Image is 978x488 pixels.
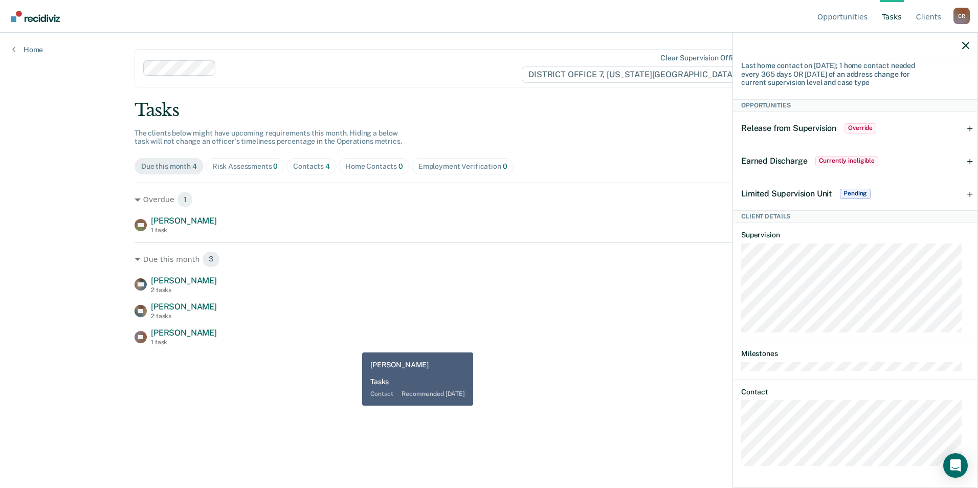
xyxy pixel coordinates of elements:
[660,54,747,62] div: Clear supervision officers
[151,302,217,312] span: [PERSON_NAME]
[741,156,807,166] span: Earned Discharge
[12,45,43,54] a: Home
[733,145,977,178] div: Earned DischargeCurrently ineligible
[151,328,217,338] span: [PERSON_NAME]
[733,99,977,112] div: Opportunities
[503,162,507,170] span: 0
[815,156,878,166] span: Currently ineligible
[151,313,217,320] div: 2 tasks
[741,123,836,133] span: Release from Supervision
[151,339,217,346] div: 1 task
[135,129,402,146] span: The clients below might have upcoming requirements this month. Hiding a below task will not chang...
[192,162,197,170] span: 4
[151,216,217,226] span: [PERSON_NAME]
[177,191,193,208] span: 1
[345,162,403,171] div: Home Contacts
[151,276,217,285] span: [PERSON_NAME]
[522,66,749,83] span: DISTRICT OFFICE 7, [US_STATE][GEOGRAPHIC_DATA]
[953,8,970,24] button: Profile dropdown button
[202,251,220,268] span: 3
[733,210,977,223] div: Client Details
[325,162,330,170] span: 4
[212,162,278,171] div: Risk Assessments
[741,57,931,87] div: Last home contact on [DATE]; 1 home contact needed every 365 days OR [DATE] of an address change ...
[418,162,507,171] div: Employment Verification
[741,349,969,358] dt: Milestones
[11,11,60,22] img: Recidiviz
[953,8,970,24] div: C R
[741,231,969,239] dt: Supervision
[741,189,832,198] span: Limited Supervision Unit
[943,453,968,478] div: Open Intercom Messenger
[273,162,278,170] span: 0
[733,112,977,145] div: Release from SupervisionOverride
[293,162,330,171] div: Contacts
[733,178,977,210] div: Limited Supervision UnitPending
[398,162,403,170] span: 0
[135,191,843,208] div: Overdue
[135,251,843,268] div: Due this month
[151,227,217,234] div: 1 task
[741,388,969,396] dt: Contact
[141,162,197,171] div: Due this month
[844,123,876,134] span: Override
[135,100,843,121] div: Tasks
[151,286,217,294] div: 2 tasks
[840,189,871,199] span: Pending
